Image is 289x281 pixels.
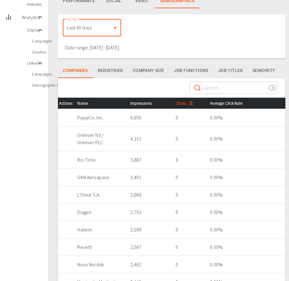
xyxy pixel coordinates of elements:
span: Campaigns [32,71,43,77]
span: Average Click Rate [210,99,252,107]
div: Demographics Tabs [58,63,285,78]
p: Haleon [77,226,120,233]
p: GKN Aerospace [77,174,120,181]
label: Period [67,17,78,22]
span: Campaigns [32,38,43,44]
span: Demographics [32,82,43,88]
p: 2,868 [130,191,166,198]
p: 0 [176,208,200,216]
button: Job Titles [213,63,248,78]
p: 0.00 % [210,135,280,142]
p: 4,950 [130,114,166,121]
p: 0 [176,174,200,181]
div: Average Click Rate [210,99,280,107]
p: Novo Nordisk [77,261,120,268]
span: Analytics [22,13,37,21]
p: 2,462 [130,261,166,268]
svg: Search [194,84,201,92]
p: 0.00 % [210,174,280,181]
button: Seniority [248,63,280,78]
p: Date range: [DATE] - [DATE] [65,44,119,51]
p: 2,567 [130,243,166,251]
p: 0 [176,243,200,251]
span: Display [27,27,37,33]
button: Industries [93,63,128,78]
p: 0 [176,226,200,233]
p: Reckitt [77,243,120,251]
p: 0.00 % [210,226,280,233]
p: Unilever N.V./ Unilever PLC [77,131,120,146]
p: 3,401 [130,174,166,181]
div: Last 90 days [63,19,121,36]
p: L'Oreal S.A. [77,191,120,198]
p: 0.00 % [210,243,280,251]
p: 0.00 % [210,156,280,163]
p: 0 [176,135,200,142]
p: 0.00 % [210,114,280,121]
span: Name [77,99,98,107]
div: Name [77,99,120,107]
div: Impressions [130,99,166,107]
button: Job Functions [169,63,213,78]
p: PepsiCo, Inc. [77,114,120,121]
span: Clicks [176,99,196,107]
p: Diageo [77,208,120,216]
p: Rio Tinto [77,156,120,163]
p: 0.00 % [210,191,280,198]
p: 2,599 [130,226,166,233]
button: Company Size [128,63,169,78]
p: 0.00 % [210,261,280,268]
p: 4,151 [130,135,166,142]
p: 0 [176,191,200,198]
p: 0.00 % [210,208,280,216]
p: 3,867 [130,156,166,163]
p: 0 [176,156,200,163]
span: Creative [32,49,43,55]
span: LinkedIn [27,60,38,66]
input: Search [203,79,263,96]
div: Clicks [176,99,200,107]
p: 2,792 [130,208,166,216]
button: Companies [58,63,93,78]
p: 0 [176,261,200,268]
p: 0 [176,114,200,121]
span: Impressions [130,99,162,107]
